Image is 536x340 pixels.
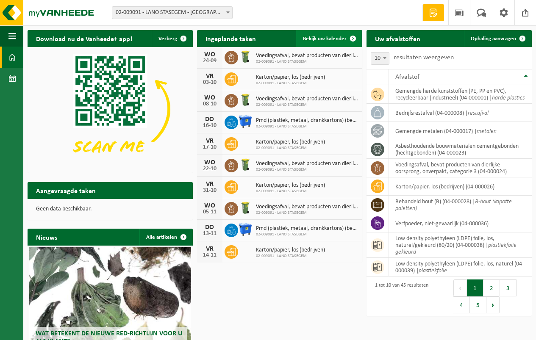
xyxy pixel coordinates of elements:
[256,74,325,81] span: Karton/papier, los (bedrijven)
[389,214,532,232] td: verfpoeder, niet-gevaarlijk (04-000036)
[256,247,325,254] span: Karton/papier, los (bedrijven)
[395,199,512,212] i: B-hout (kapotte paletten)
[112,6,233,19] span: 02-009091 - LANO STASEGEM - HARELBEKE
[256,81,325,86] span: 02-009091 - LANO STASEGEM
[201,94,218,101] div: WO
[201,80,218,86] div: 03-10
[395,242,517,255] i: plastiekfolie gekleurd
[464,30,531,47] a: Ophaling aanvragen
[453,296,470,313] button: 4
[468,110,489,116] i: restafval
[201,101,218,107] div: 08-10
[256,210,358,216] span: 02-009091 - LANO STASEGEM
[483,279,500,296] button: 2
[492,95,525,101] i: harde plastics
[395,74,419,80] span: Afvalstof
[367,30,429,47] h2: Uw afvalstoffen
[256,102,358,108] span: 02-009091 - LANO STASEGEM
[201,51,218,58] div: WO
[389,104,532,122] td: bedrijfsrestafval (04-000008) |
[28,30,141,47] h2: Download nu de Vanheede+ app!
[238,114,253,129] img: WB-1100-HPE-BE-01
[238,222,253,237] img: WB-1100-HPE-BE-01
[201,73,218,80] div: VR
[201,181,218,188] div: VR
[201,202,218,209] div: WO
[477,128,497,135] i: metalen
[389,177,532,196] td: karton/papier, los (bedrijven) (04-000026)
[238,158,253,172] img: WB-0140-HPE-GN-50
[256,204,358,210] span: Voedingsafval, bevat producten van dierlijke oorsprong, onverpakt, categorie 3
[238,201,253,215] img: WB-0140-HPE-GN-50
[419,268,447,274] i: plastiekfolie
[256,139,325,146] span: Karton/papier, los (bedrijven)
[201,224,218,231] div: DO
[201,166,218,172] div: 22-10
[238,93,253,107] img: WB-0140-HPE-GN-50
[256,96,358,102] span: Voedingsafval, bevat producten van dierlijke oorsprong, onverpakt, categorie 3
[389,85,532,104] td: gemengde harde kunststoffen (PE, PP en PVC), recycleerbaar (industrieel) (04-000001) |
[471,36,516,41] span: Ophaling aanvragen
[201,58,218,64] div: 24-09
[453,279,467,296] button: Previous
[139,229,192,246] a: Alle artikelen
[201,144,218,150] div: 17-10
[371,279,428,314] div: 1 tot 10 van 45 resultaten
[112,7,232,19] span: 02-009091 - LANO STASEGEM - HARELBEKE
[394,54,454,61] label: resultaten weergeven
[371,52,389,65] span: 10
[201,252,218,258] div: 14-11
[256,189,325,194] span: 02-009091 - LANO STASEGEM
[28,229,66,245] h2: Nieuws
[256,117,358,124] span: Pmd (plastiek, metaal, drankkartons) (bedrijven)
[256,160,358,167] span: Voedingsafval, bevat producten van dierlijke oorsprong, onverpakt, categorie 3
[500,279,517,296] button: 3
[303,36,347,41] span: Bekijk uw kalender
[256,59,358,64] span: 02-009091 - LANO STASEGEM
[256,225,358,232] span: Pmd (plastiek, metaal, drankkartons) (bedrijven)
[238,50,253,64] img: WB-0140-HPE-GN-50
[152,30,192,47] button: Verberg
[201,138,218,144] div: VR
[256,232,358,237] span: 02-009091 - LANO STASEGEM
[371,53,389,64] span: 10
[201,246,218,252] div: VR
[201,123,218,129] div: 16-10
[389,232,532,258] td: low density polyethyleen (LDPE) folie, los, naturel/gekleurd (80/20) (04-000038) |
[486,296,500,313] button: Next
[36,206,184,212] p: Geen data beschikbaar.
[201,159,218,166] div: WO
[467,279,483,296] button: 1
[470,296,486,313] button: 5
[197,30,264,47] h2: Ingeplande taken
[201,231,218,237] div: 13-11
[389,159,532,177] td: voedingsafval, bevat producten van dierlijke oorsprong, onverpakt, categorie 3 (04-000024)
[256,146,325,151] span: 02-009091 - LANO STASEGEM
[256,167,358,172] span: 02-009091 - LANO STASEGEM
[201,116,218,123] div: DO
[201,188,218,193] div: 31-10
[389,122,532,140] td: gemengde metalen (04-000017) |
[256,254,325,259] span: 02-009091 - LANO STASEGEM
[256,182,325,189] span: Karton/papier, los (bedrijven)
[296,30,361,47] a: Bekijk uw kalender
[389,140,532,159] td: asbesthoudende bouwmaterialen cementgebonden (hechtgebonden) (04-000023)
[201,209,218,215] div: 05-11
[158,36,177,41] span: Verberg
[389,196,532,214] td: behandeld hout (B) (04-000028) |
[256,53,358,59] span: Voedingsafval, bevat producten van dierlijke oorsprong, onverpakt, categorie 3
[28,182,104,199] h2: Aangevraagde taken
[28,47,193,171] img: Download de VHEPlus App
[256,124,358,129] span: 02-009091 - LANO STASEGEM
[389,258,532,276] td: low density polyethyleen (LDPE) folie, los, naturel (04-000039) |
